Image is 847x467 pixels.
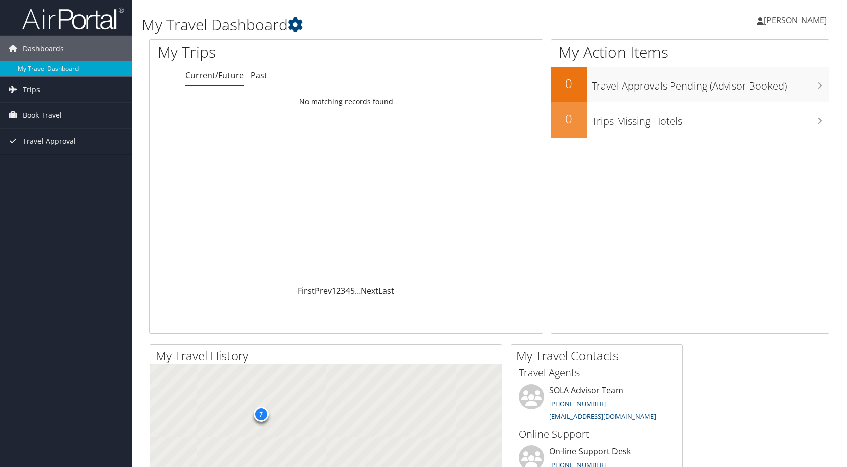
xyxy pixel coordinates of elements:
a: Current/Future [185,70,244,81]
h1: My Travel Dashboard [142,14,605,35]
a: [PHONE_NUMBER] [549,399,606,408]
h3: Trips Missing Hotels [592,109,829,129]
a: 4 [345,285,350,296]
a: Past [251,70,267,81]
span: Book Travel [23,103,62,128]
a: 1 [332,285,336,296]
a: Last [378,285,394,296]
h1: My Trips [158,41,371,63]
h2: My Travel History [156,347,502,364]
span: Dashboards [23,36,64,61]
a: [PERSON_NAME] [757,5,837,35]
a: 3 [341,285,345,296]
a: 0Trips Missing Hotels [551,102,829,138]
a: 0Travel Approvals Pending (Advisor Booked) [551,67,829,102]
li: SOLA Advisor Team [514,384,680,426]
h3: Travel Agents [519,366,675,380]
a: 5 [350,285,355,296]
a: First [298,285,315,296]
h2: 0 [551,110,587,128]
h2: 0 [551,75,587,92]
span: [PERSON_NAME] [764,15,827,26]
a: Next [361,285,378,296]
img: airportal-logo.png [22,7,124,30]
h3: Online Support [519,427,675,441]
h1: My Action Items [551,41,829,63]
td: No matching records found [150,93,543,111]
h3: Travel Approvals Pending (Advisor Booked) [592,74,829,93]
a: Prev [315,285,332,296]
span: … [355,285,361,296]
span: Travel Approval [23,129,76,154]
a: 2 [336,285,341,296]
h2: My Travel Contacts [516,347,682,364]
a: [EMAIL_ADDRESS][DOMAIN_NAME] [549,412,656,421]
div: 7 [253,407,268,422]
span: Trips [23,77,40,102]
